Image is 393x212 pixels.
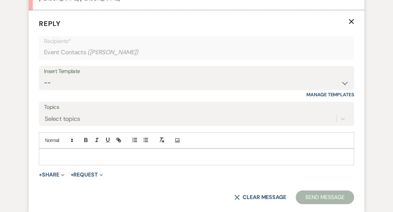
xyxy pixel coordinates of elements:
button: Request [71,172,103,178]
button: Send Message [296,190,354,204]
span: + [39,172,42,178]
span: + [71,172,74,178]
span: ( [PERSON_NAME] ) [87,48,139,57]
div: Select topics [45,114,80,124]
span: Reply [39,19,61,28]
label: Topics [44,102,349,112]
div: Event Contacts [44,46,349,59]
button: Share [39,172,64,178]
button: Clear message [234,195,286,200]
p: Recipients* [44,37,349,46]
div: Insert Template [44,67,349,76]
a: Manage Templates [306,91,354,98]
